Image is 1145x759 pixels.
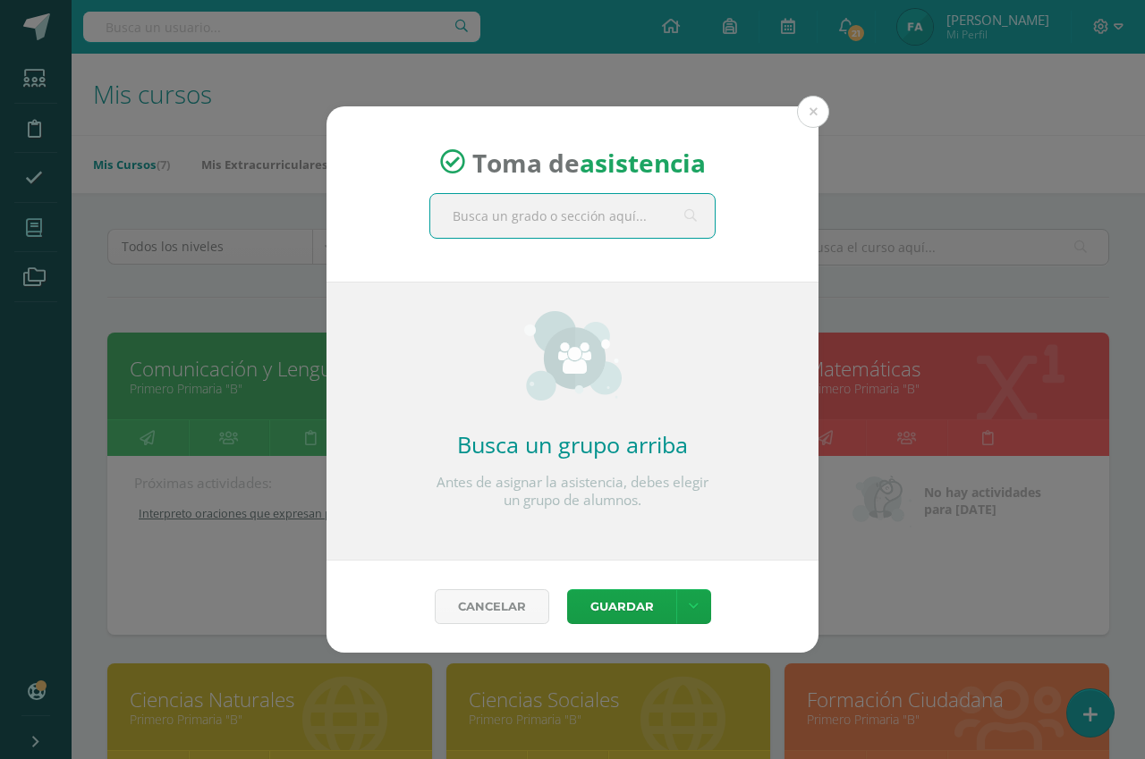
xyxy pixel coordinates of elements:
[430,194,715,238] input: Busca un grado o sección aquí...
[580,145,706,179] strong: asistencia
[472,145,706,179] span: Toma de
[429,429,716,460] h2: Busca un grupo arriba
[567,589,676,624] button: Guardar
[797,96,829,128] button: Close (Esc)
[524,311,622,401] img: groups_small.png
[435,589,549,624] a: Cancelar
[429,474,716,510] p: Antes de asignar la asistencia, debes elegir un grupo de alumnos.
